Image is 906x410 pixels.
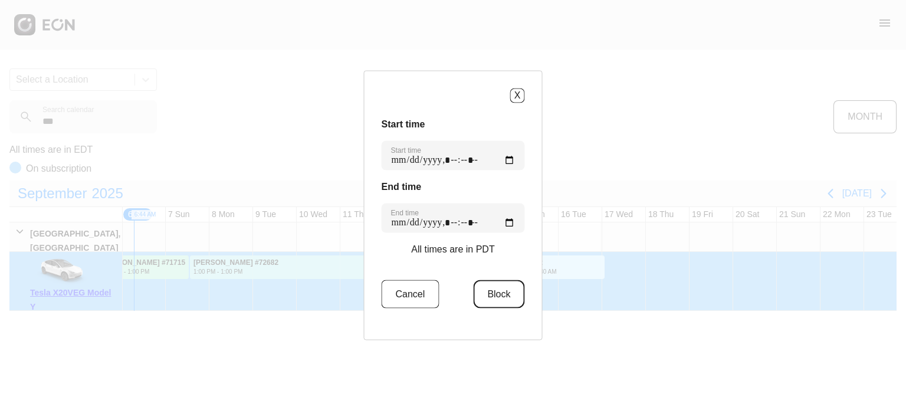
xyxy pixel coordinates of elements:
[411,242,494,256] p: All times are in PDT
[473,280,524,308] button: Block
[382,179,525,193] h3: End time
[382,117,525,131] h3: Start time
[382,280,439,308] button: Cancel
[510,88,525,103] button: X
[391,208,419,217] label: End time
[391,145,421,155] label: Start time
